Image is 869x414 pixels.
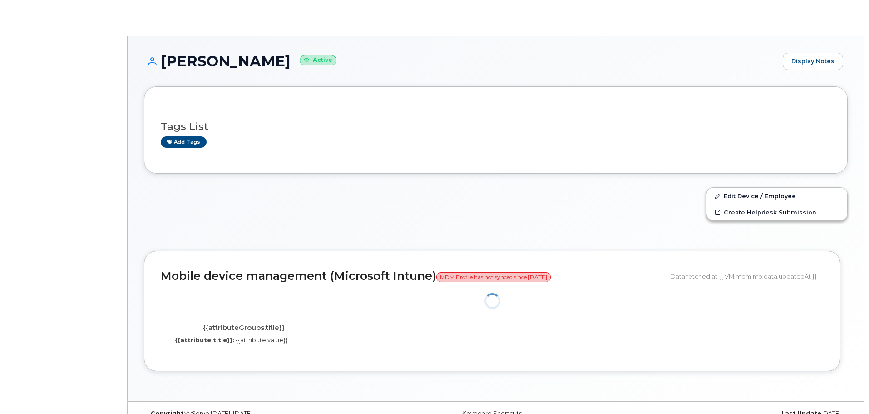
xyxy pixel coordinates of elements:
[144,53,778,69] h1: [PERSON_NAME]
[706,188,847,204] a: Edit Device / Employee
[236,336,288,344] span: {{attribute.value}}
[300,55,336,65] small: Active
[783,53,843,70] a: Display Notes
[175,336,234,344] label: {{attribute.title}}:
[161,121,831,132] h3: Tags List
[436,272,551,282] span: MDM Profile has not synced since [DATE]
[161,136,207,148] a: Add tags
[706,204,847,220] a: Create Helpdesk Submission
[161,270,664,283] h2: Mobile device management (Microsoft Intune)
[671,268,824,285] div: Data fetched at {{ VM.mdmInfo.data.updatedAt }}
[168,324,320,332] h4: {{attributeGroups.title}}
